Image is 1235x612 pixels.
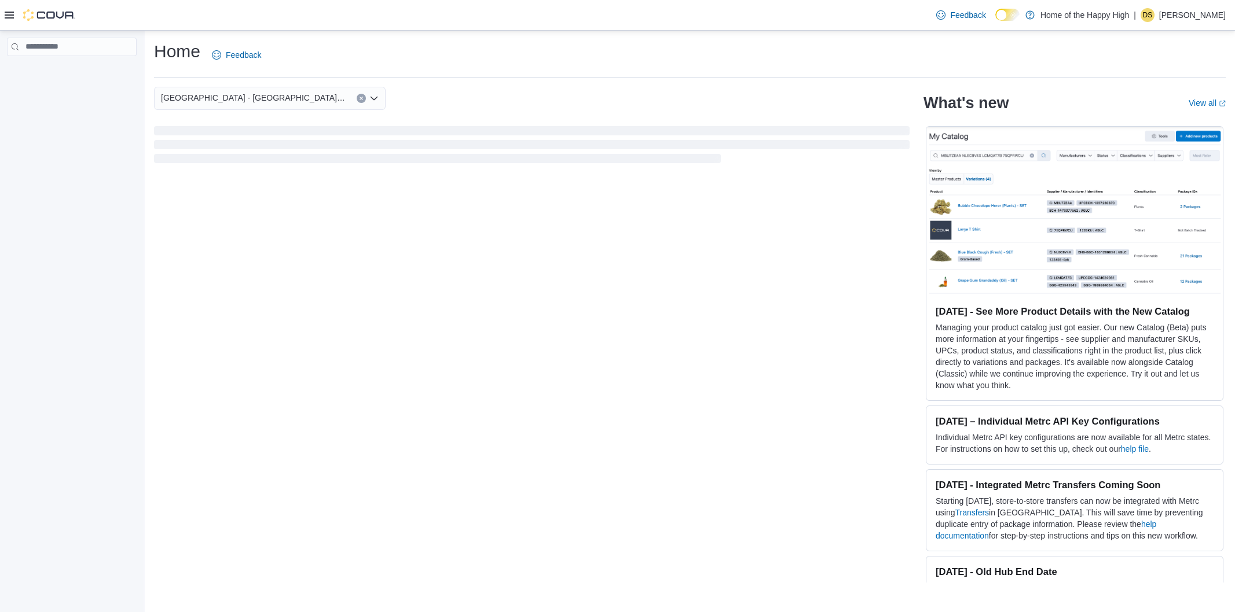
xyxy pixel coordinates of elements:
p: [PERSON_NAME] [1159,8,1226,22]
p: Individual Metrc API key configurations are now available for all Metrc states. For instructions ... [936,432,1214,455]
input: Dark Mode [995,9,1020,21]
h3: [DATE] - See More Product Details with the New Catalog [936,305,1214,317]
h3: [DATE] – Individual Metrc API Key Configurations [936,415,1214,427]
h3: [DATE] - Old Hub End Date [936,566,1214,577]
p: | [1134,8,1136,22]
p: Managing your product catalog just got easier. Our new Catalog (Beta) puts more information at yo... [936,322,1214,391]
span: DS [1143,8,1153,22]
nav: Complex example [7,58,137,86]
span: Loading [154,128,910,165]
span: [GEOGRAPHIC_DATA] - [GEOGRAPHIC_DATA] - Fire & Flower [161,91,345,105]
div: Dillon Stilborn [1141,8,1155,22]
button: Clear input [357,94,366,103]
span: Feedback [950,9,985,21]
button: Open list of options [369,94,379,103]
h1: Home [154,40,200,63]
a: Transfers [955,508,989,517]
a: Feedback [932,3,990,27]
a: Feedback [207,43,266,67]
h2: What's new [923,94,1009,112]
a: View allExternal link [1189,98,1226,108]
a: help file [1121,444,1149,454]
h3: [DATE] - Integrated Metrc Transfers Coming Soon [936,479,1214,491]
img: Cova [23,9,75,21]
span: Feedback [226,49,261,61]
svg: External link [1219,100,1226,107]
p: Home of the Happy High [1040,8,1129,22]
p: Starting [DATE], store-to-store transfers can now be integrated with Metrc using in [GEOGRAPHIC_D... [936,495,1214,541]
